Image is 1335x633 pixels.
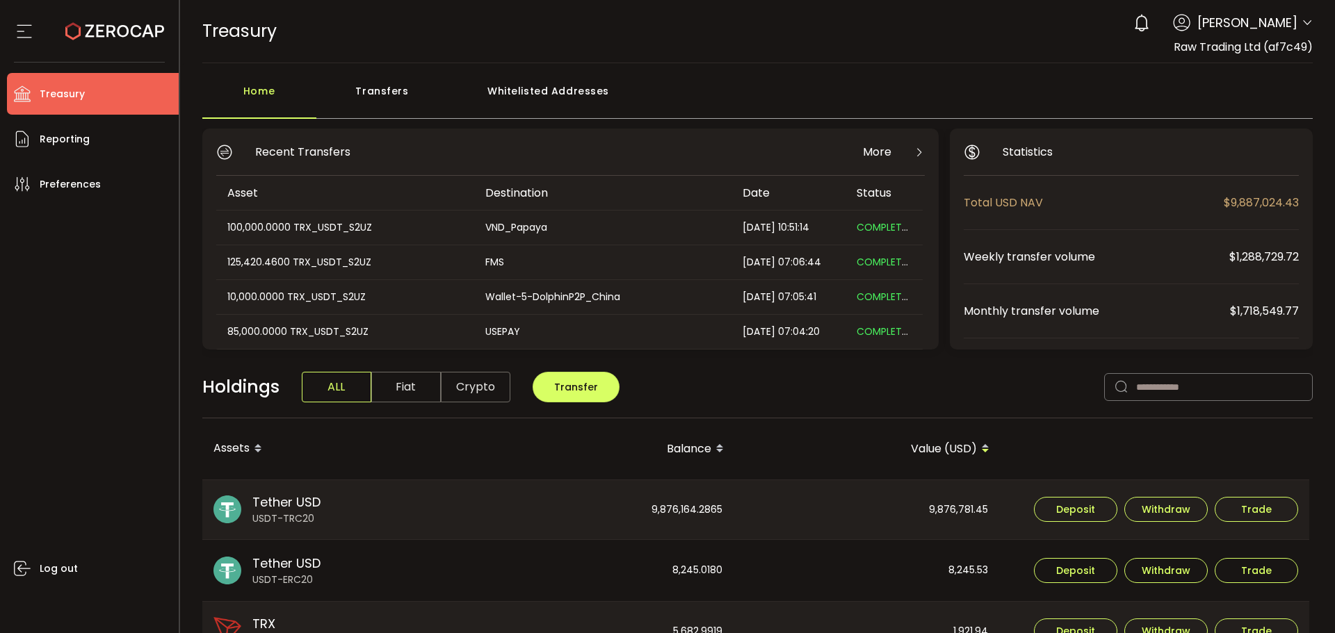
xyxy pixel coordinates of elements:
[1142,504,1190,514] span: Withdraw
[474,254,730,270] div: FMS
[857,255,914,269] span: COMPLETED
[202,437,469,461] div: Assets
[731,254,845,270] div: [DATE] 07:06:44
[735,540,999,601] div: 8,245.53
[252,493,321,511] span: Tether USD
[857,220,914,234] span: COMPLETED
[1197,13,1297,32] span: [PERSON_NAME]
[845,185,923,201] div: Status
[40,129,90,149] span: Reporting
[1174,39,1313,55] span: Raw Trading Ltd (af7c49)
[1229,248,1299,265] span: $1,288,729.72
[1230,302,1299,320] span: $1,718,549.77
[252,511,321,526] span: USDT-TRC20
[216,324,473,340] div: 85,000.0000 TRX_USDT_S2UZ
[731,324,845,340] div: [DATE] 07:04:20
[252,554,321,573] span: Tether USD
[1241,566,1272,575] span: Trade
[1034,497,1117,522] button: Deposit
[1265,566,1335,633] iframe: Chat Widget
[1056,504,1095,514] span: Deposit
[316,77,448,119] div: Transfers
[202,19,277,43] span: Treasury
[731,220,845,236] div: [DATE] 10:51:14
[1224,194,1299,211] span: $9,887,024.43
[202,374,280,400] span: Holdings
[964,302,1230,320] span: Monthly transfer volume
[731,289,845,305] div: [DATE] 07:05:41
[474,220,730,236] div: VND_Papaya
[964,194,1224,211] span: Total USD NAV
[252,614,275,633] span: TRX
[474,185,731,201] div: Destination
[216,254,473,270] div: 125,420.4600 TRX_USDT_S2UZ
[863,143,891,161] span: More
[1142,566,1190,575] span: Withdraw
[474,289,730,305] div: Wallet-5-DolphinP2P_China
[441,372,510,402] span: Crypto
[469,437,735,461] div: Balance
[252,573,321,587] span: USDT-ERC20
[1124,497,1208,522] button: Withdraw
[302,372,371,402] span: ALL
[554,380,598,394] span: Transfer
[216,289,473,305] div: 10,000.0000 TRX_USDT_S2UZ
[469,540,734,601] div: 8,245.0180
[1056,566,1095,575] span: Deposit
[857,290,914,304] span: COMPLETED
[40,84,85,104] span: Treasury
[474,324,730,340] div: USEPAY
[533,372,620,402] button: Transfer
[1215,497,1298,522] button: Trade
[735,480,999,540] div: 9,876,781.45
[448,77,649,119] div: Whitelisted Addresses
[216,185,474,201] div: Asset
[735,437,1001,461] div: Value (USD)
[1003,143,1053,161] span: Statistics
[469,480,734,540] div: 9,876,164.2865
[255,143,350,161] span: Recent Transfers
[1241,504,1272,514] span: Trade
[1034,558,1117,583] button: Deposit
[1215,558,1298,583] button: Trade
[1124,558,1208,583] button: Withdraw
[202,77,316,119] div: Home
[213,495,241,523] img: usdt_portfolio.svg
[213,557,241,584] img: usdt_portfolio.svg
[964,248,1229,265] span: Weekly transfer volume
[40,174,101,195] span: Preferences
[371,372,441,402] span: Fiat
[40,559,78,579] span: Log out
[216,220,473,236] div: 100,000.0000 TRX_USDT_S2UZ
[857,324,914,338] span: COMPLETED
[731,185,845,201] div: Date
